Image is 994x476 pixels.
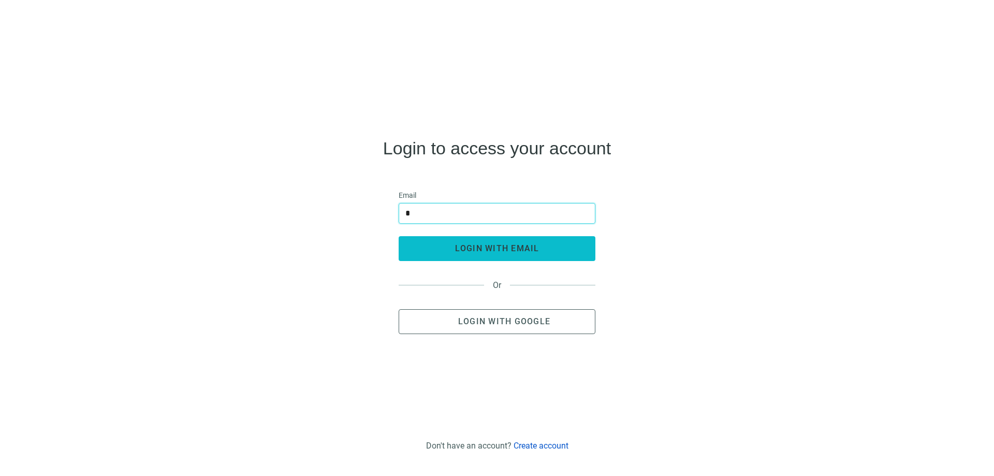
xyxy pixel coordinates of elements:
[399,190,416,201] span: Email
[426,441,568,451] div: Don't have an account?
[514,441,568,451] a: Create account
[399,309,595,334] button: Login with Google
[399,236,595,261] button: login with email
[383,140,611,156] h4: Login to access your account
[458,316,550,326] span: Login with Google
[484,280,510,290] span: Or
[455,243,539,253] span: login with email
